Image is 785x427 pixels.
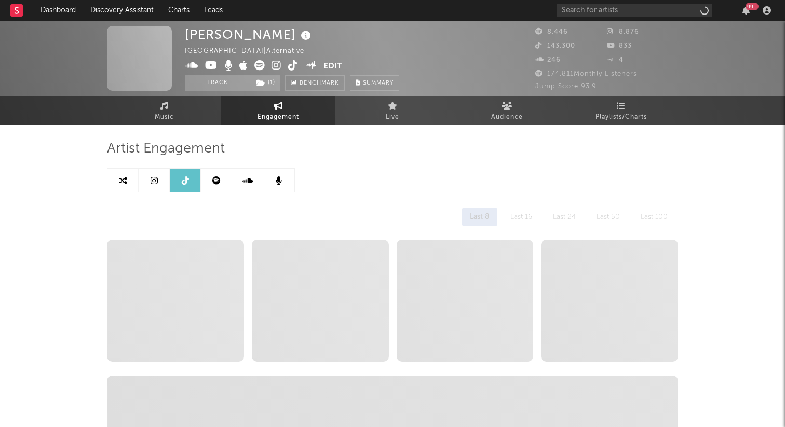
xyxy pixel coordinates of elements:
[323,60,342,73] button: Edit
[545,208,584,226] div: Last 24
[535,43,575,49] span: 143,300
[607,57,624,63] span: 4
[155,111,174,123] span: Music
[607,43,632,49] span: 833
[491,111,523,123] span: Audience
[250,75,280,91] span: ( 1 )
[285,75,345,91] a: Benchmark
[450,96,564,125] a: Audience
[557,4,712,17] input: Search for artists
[607,29,639,35] span: 8,876
[535,83,597,90] span: Jump Score: 93.9
[221,96,335,125] a: Engagement
[535,57,561,63] span: 246
[462,208,497,226] div: Last 8
[250,75,280,91] button: (1)
[107,96,221,125] a: Music
[258,111,299,123] span: Engagement
[185,45,316,58] div: [GEOGRAPHIC_DATA] | Alternative
[742,6,750,15] button: 99+
[335,96,450,125] a: Live
[350,75,399,91] button: Summary
[633,208,675,226] div: Last 100
[185,75,250,91] button: Track
[107,143,225,155] span: Artist Engagement
[535,71,637,77] span: 174,811 Monthly Listeners
[185,26,314,43] div: [PERSON_NAME]
[589,208,628,226] div: Last 50
[386,111,399,123] span: Live
[363,80,394,86] span: Summary
[535,29,568,35] span: 8,446
[564,96,678,125] a: Playlists/Charts
[746,3,759,10] div: 99 +
[503,208,540,226] div: Last 16
[595,111,647,123] span: Playlists/Charts
[300,77,339,90] span: Benchmark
